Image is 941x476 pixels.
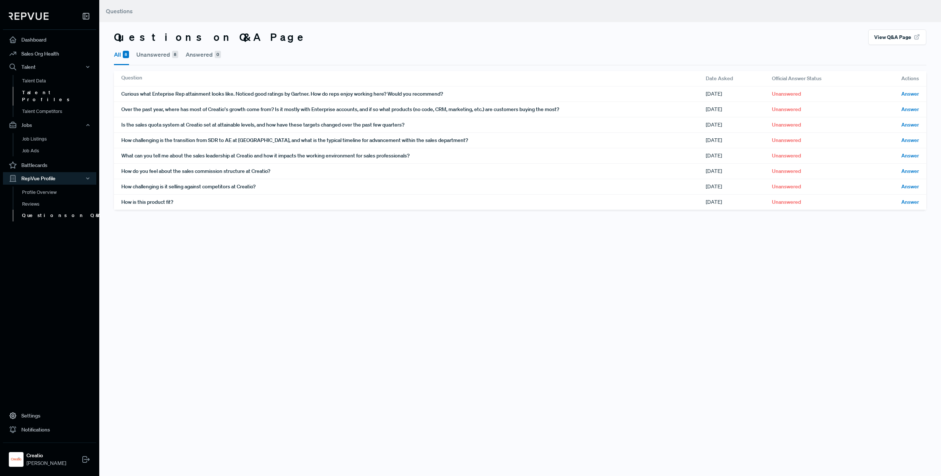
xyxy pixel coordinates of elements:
img: RepVue [9,13,49,20]
a: Profile Overview [13,187,106,198]
a: Talent Competitors [13,106,106,117]
div: Date Asked [706,71,772,86]
span: Unanswered [772,167,801,175]
div: What can you tell me about the sales leadership at Creatio and how it impacts the working environ... [121,148,706,163]
div: Curious what Enteprise Rep attainment looks like. Noticed good ratings by Gartner. How do reps en... [121,86,706,102]
div: Actions [860,71,919,86]
div: How challenging is the transition from SDR to AE at [GEOGRAPHIC_DATA], and what is the typical ti... [121,133,706,148]
div: [DATE] [706,195,772,210]
a: Job Ads [13,145,106,157]
a: Sales Org Health [3,47,96,61]
button: Answered [186,45,221,64]
div: [DATE] [706,86,772,102]
a: View Q&A Page [868,33,926,40]
a: CreatioCreatio[PERSON_NAME] [3,443,96,470]
span: [PERSON_NAME] [26,459,66,467]
div: How challenging is it selling against competitors at Creatio? [121,179,706,194]
h3: Questions on Q&A Page [114,31,308,43]
span: Unanswered [772,183,801,191]
span: Answer [901,183,919,191]
a: Settings [3,409,96,423]
span: Unanswered [772,106,801,113]
span: Answer [901,106,919,113]
a: Job Listings [13,133,106,145]
span: Unanswered [772,136,801,144]
div: [DATE] [706,102,772,117]
div: [DATE] [706,133,772,148]
span: 8 [172,51,178,58]
a: Dashboard [3,33,96,47]
span: 8 [123,51,129,58]
span: Answer [901,136,919,144]
a: Notifications [3,423,96,437]
div: Over the past year, where has most of Creatio's growth come from? Is it mostly with Enterprise ac... [121,102,706,117]
button: Unanswered [136,45,178,64]
button: Talent [3,61,96,73]
div: Is the sales quota system at Creatio set at attainable levels, and how have these targets changed... [121,117,706,132]
button: View Q&A Page [868,29,926,45]
div: Official Answer Status [772,71,860,86]
span: Answer [901,167,919,175]
div: [DATE] [706,164,772,179]
button: RepVue Profile [3,172,96,185]
span: Answer [901,121,919,129]
button: All [114,45,129,65]
a: Questions on Q&A [13,210,106,221]
span: Unanswered [772,198,801,206]
div: How do you feel about the sales commission structure at Creatio? [121,164,706,179]
span: Unanswered [772,121,801,129]
a: Battlecards [3,158,96,172]
strong: Creatio [26,452,66,459]
span: Questions [106,7,133,15]
span: 0 [215,51,221,58]
span: Answer [901,152,919,160]
div: [DATE] [706,179,772,194]
div: [DATE] [706,148,772,163]
div: [DATE] [706,117,772,132]
a: Talent Data [13,75,106,87]
span: Unanswered [772,152,801,160]
div: How is this product fit? [121,195,706,210]
div: Question [121,71,706,86]
span: Answer [901,90,919,98]
a: Talent Profiles [13,87,106,106]
img: Creatio [10,454,22,465]
span: Answer [901,198,919,206]
span: Unanswered [772,90,801,98]
a: Reviews [13,198,106,210]
button: Jobs [3,119,96,131]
